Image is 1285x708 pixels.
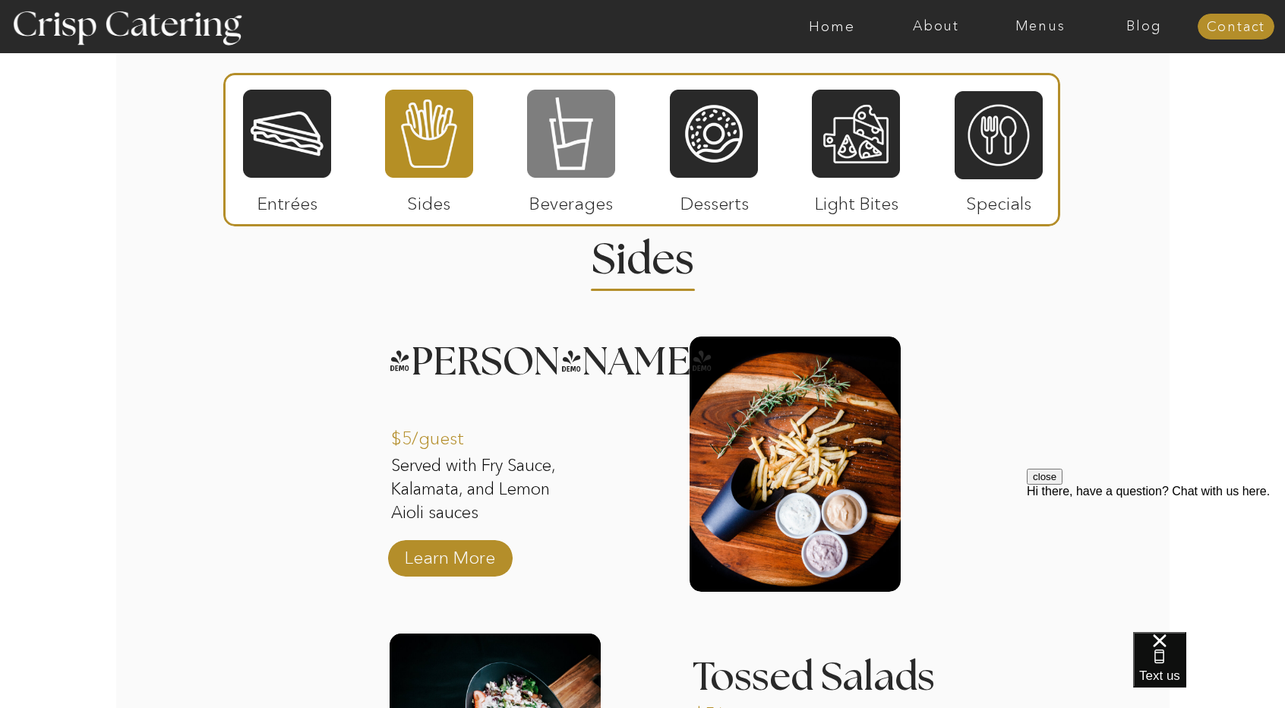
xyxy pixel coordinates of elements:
[378,178,479,222] p: Sides
[884,19,988,34] a: About
[391,412,492,457] p: $5/guest
[1092,19,1196,34] a: Blog
[391,454,586,527] p: Served with Fry Sauce, Kalamata, and Lemon Aioli sauces
[1198,20,1274,35] a: Contact
[664,178,765,222] p: Desserts
[520,178,621,222] p: Beverages
[399,532,500,576] a: Learn More
[780,19,884,34] a: Home
[693,658,952,695] h3: Tossed Salads
[1133,632,1285,708] iframe: podium webchat widget bubble
[988,19,1092,34] a: Menus
[388,343,668,362] h3: [PERSON_NAME]
[948,178,1049,222] p: Specials
[237,178,338,222] p: Entrées
[1027,469,1285,651] iframe: podium webchat widget prompt
[568,239,717,268] h2: Sides
[806,178,907,222] p: Light Bites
